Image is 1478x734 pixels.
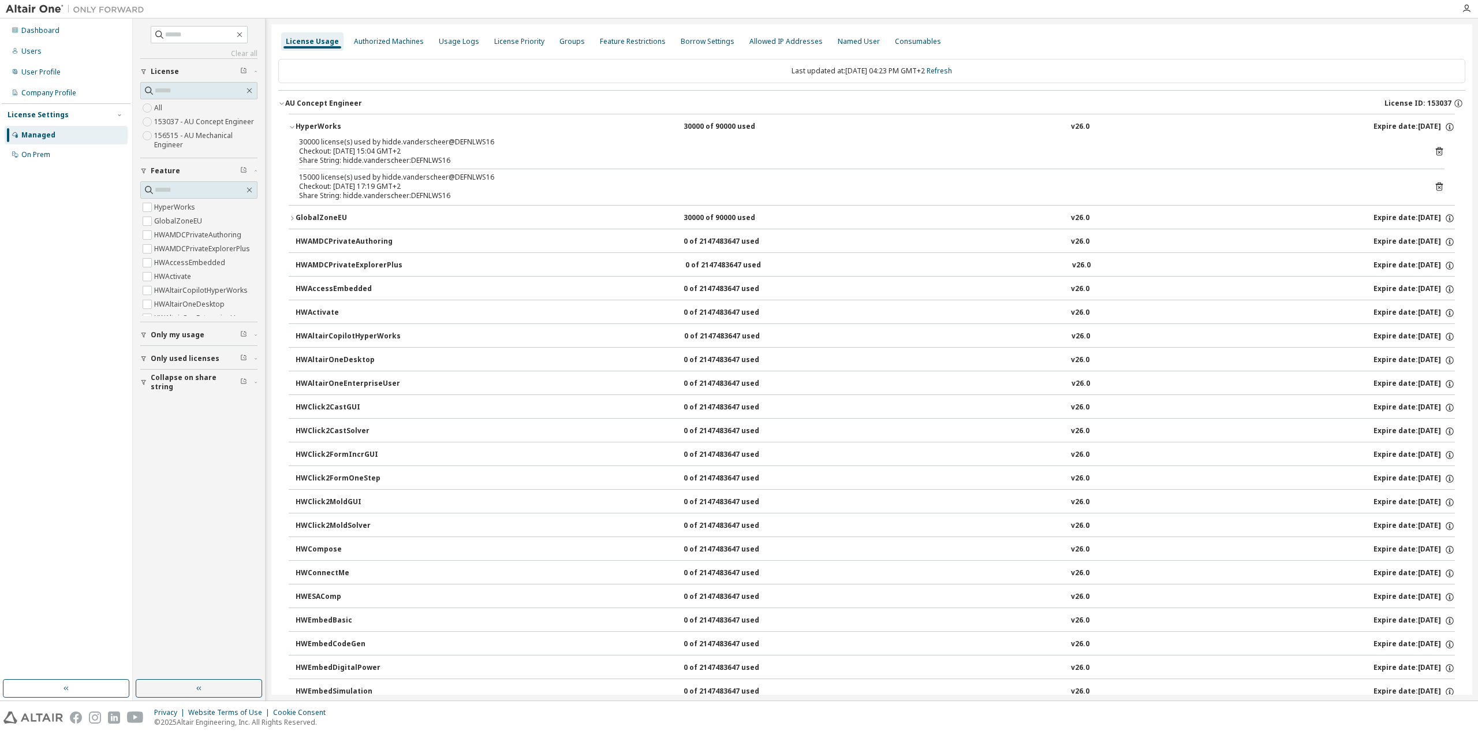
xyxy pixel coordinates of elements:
[684,379,787,389] div: 0 of 2147483647 used
[684,450,787,460] div: 0 of 2147483647 used
[1071,355,1089,366] div: v26.0
[296,348,1455,373] button: HWAltairOneDesktop0 of 2147483647 usedv26.0Expire date:[DATE]
[296,521,400,531] div: HWClick2MoldSolver
[140,370,257,395] button: Collapse on share string
[140,49,257,58] a: Clear all
[684,426,787,437] div: 0 of 2147483647 used
[296,592,400,602] div: HWESAComp
[140,322,257,348] button: Only my usage
[296,513,1455,539] button: HWClick2MoldSolver0 of 2147483647 usedv26.0Expire date:[DATE]
[439,37,479,46] div: Usage Logs
[240,330,247,340] span: Clear filter
[296,442,1455,468] button: HWClick2FormIncrGUI0 of 2147483647 usedv26.0Expire date:[DATE]
[296,253,1455,278] button: HWAMDCPrivateExplorerPlus0 of 2147483647 usedv26.0Expire date:[DATE]
[1071,497,1089,508] div: v26.0
[681,37,734,46] div: Borrow Settings
[296,632,1455,657] button: HWEmbedCodeGen0 of 2147483647 usedv26.0Expire date:[DATE]
[1071,663,1089,673] div: v26.0
[1374,331,1455,342] div: Expire date: [DATE]
[299,147,1417,156] div: Checkout: [DATE] 15:04 GMT+2
[154,256,227,270] label: HWAccessEmbedded
[1374,568,1455,579] div: Expire date: [DATE]
[296,655,1455,681] button: HWEmbedDigitalPower0 of 2147483647 usedv26.0Expire date:[DATE]
[296,490,1455,515] button: HWClick2MoldGUI0 of 2147483647 usedv26.0Expire date:[DATE]
[296,229,1455,255] button: HWAMDCPrivateAuthoring0 of 2147483647 usedv26.0Expire date:[DATE]
[1071,568,1089,579] div: v26.0
[684,403,787,413] div: 0 of 2147483647 used
[299,173,1417,182] div: 15000 license(s) used by hidde.vanderscheer@DEFNLWS16
[1374,284,1455,295] div: Expire date: [DATE]
[278,59,1465,83] div: Last updated at: [DATE] 04:23 PM GMT+2
[1071,450,1089,460] div: v26.0
[1374,213,1455,223] div: Expire date: [DATE]
[838,37,880,46] div: Named User
[296,679,1455,705] button: HWEmbedSimulation0 of 2147483647 usedv26.0Expire date:[DATE]
[1374,687,1455,697] div: Expire date: [DATE]
[240,67,247,76] span: Clear filter
[296,663,400,673] div: HWEmbedDigitalPower
[154,717,333,727] p: © 2025 Altair Engineering, Inc. All Rights Reserved.
[296,395,1455,420] button: HWClick2CastGUI0 of 2147483647 usedv26.0Expire date:[DATE]
[684,616,787,626] div: 0 of 2147483647 used
[600,37,666,46] div: Feature Restrictions
[299,182,1417,191] div: Checkout: [DATE] 17:19 GMT+2
[1071,474,1089,484] div: v26.0
[154,242,252,256] label: HWAMDCPrivateExplorerPlus
[1384,99,1451,108] span: License ID: 153037
[296,324,1455,349] button: HWAltairCopilotHyperWorks0 of 2147483647 usedv26.0Expire date:[DATE]
[296,331,401,342] div: HWAltairCopilotHyperWorks
[684,331,788,342] div: 0 of 2147483647 used
[1374,616,1455,626] div: Expire date: [DATE]
[684,521,787,531] div: 0 of 2147483647 used
[684,308,787,318] div: 0 of 2147483647 used
[240,354,247,363] span: Clear filter
[151,67,179,76] span: License
[684,237,787,247] div: 0 of 2147483647 used
[240,166,247,176] span: Clear filter
[21,47,42,56] div: Users
[494,37,544,46] div: License Priority
[684,355,787,366] div: 0 of 2147483647 used
[154,115,256,129] label: 153037 - AU Concept Engineer
[1374,122,1455,132] div: Expire date: [DATE]
[1071,213,1089,223] div: v26.0
[154,708,188,717] div: Privacy
[296,687,400,697] div: HWEmbedSimulation
[108,711,120,724] img: linkedin.svg
[21,150,50,159] div: On Prem
[154,228,244,242] label: HWAMDCPrivateAuthoring
[296,466,1455,491] button: HWClick2FormOneStep0 of 2147483647 usedv26.0Expire date:[DATE]
[151,330,204,340] span: Only my usage
[154,214,204,228] label: GlobalZoneEU
[240,378,247,387] span: Clear filter
[140,59,257,84] button: License
[1374,663,1455,673] div: Expire date: [DATE]
[140,158,257,184] button: Feature
[6,3,150,15] img: Altair One
[289,114,1455,140] button: HyperWorks30000 of 90000 usedv26.0Expire date:[DATE]
[1071,403,1089,413] div: v26.0
[1071,237,1089,247] div: v26.0
[296,277,1455,302] button: HWAccessEmbedded0 of 2147483647 usedv26.0Expire date:[DATE]
[684,284,787,295] div: 0 of 2147483647 used
[1071,521,1089,531] div: v26.0
[70,711,82,724] img: facebook.svg
[1374,545,1455,555] div: Expire date: [DATE]
[684,663,787,673] div: 0 of 2147483647 used
[296,545,400,555] div: HWCompose
[685,260,789,271] div: 0 of 2147483647 used
[296,371,1455,397] button: HWAltairOneEnterpriseUser0 of 2147483647 usedv26.0Expire date:[DATE]
[296,237,400,247] div: HWAMDCPrivateAuthoring
[296,568,400,579] div: HWConnectMe
[296,474,400,484] div: HWClick2FormOneStep
[1374,379,1455,389] div: Expire date: [DATE]
[21,68,61,77] div: User Profile
[1374,497,1455,508] div: Expire date: [DATE]
[21,26,59,35] div: Dashboard
[684,122,787,132] div: 30000 of 90000 used
[1072,331,1090,342] div: v26.0
[1071,639,1089,650] div: v26.0
[559,37,585,46] div: Groups
[1072,379,1090,389] div: v26.0
[273,708,333,717] div: Cookie Consent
